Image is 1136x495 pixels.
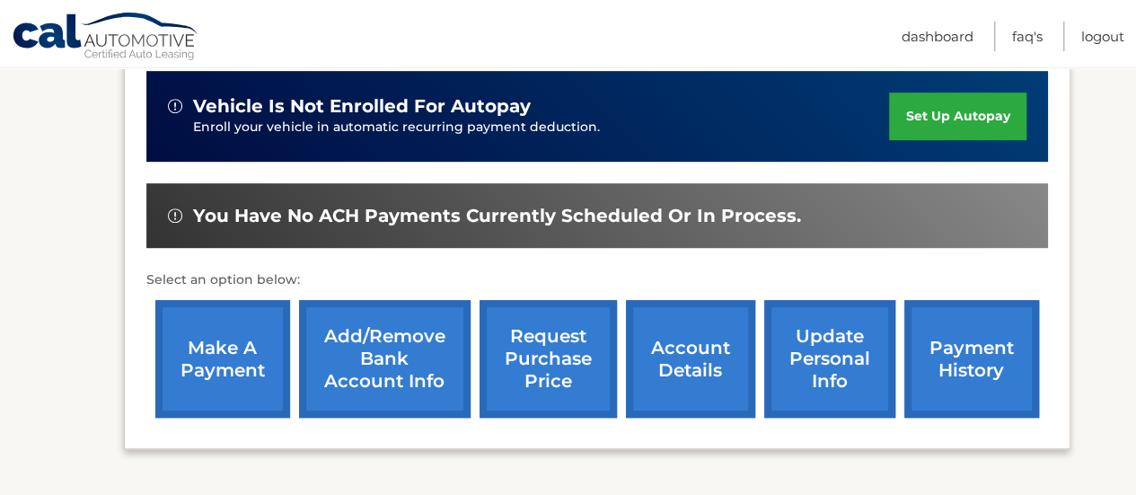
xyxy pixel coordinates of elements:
a: set up autopay [889,93,1026,140]
span: You have no ACH payments currently scheduled or in process. [193,205,801,227]
span: vehicle is not enrolled for autopay [193,95,531,118]
a: update personal info [764,300,895,418]
a: Add/Remove bank account info [299,300,471,418]
a: make a payment [155,300,290,418]
a: FAQ's [1012,22,1043,51]
a: account details [626,300,755,418]
img: alert-white.svg [168,99,182,113]
p: Select an option below: [146,270,1048,291]
p: Enroll your vehicle in automatic recurring payment deduction. [193,118,890,137]
img: alert-white.svg [168,208,182,223]
a: Logout [1081,22,1124,51]
a: request purchase price [480,300,617,418]
a: Cal Automotive [12,12,200,64]
a: payment history [904,300,1039,418]
a: Dashboard [902,22,973,51]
